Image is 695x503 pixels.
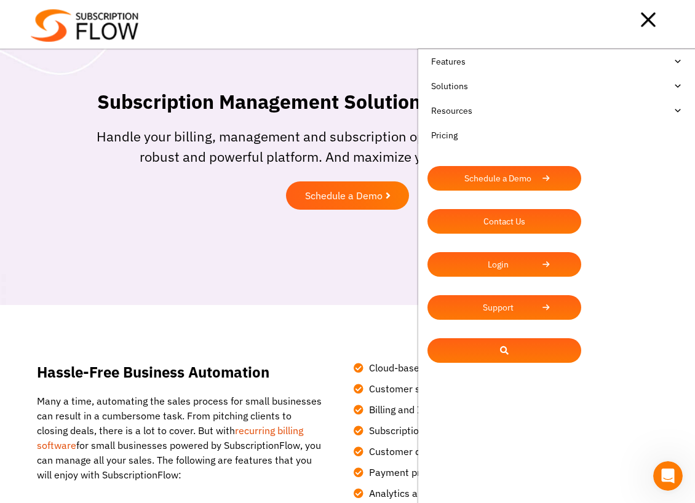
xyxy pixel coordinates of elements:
a: Resources [427,98,686,123]
a: Solutions [427,74,686,98]
a: Features [427,49,686,74]
a: Support [427,295,581,320]
a: Contact Us [427,209,581,234]
a: Login [427,252,581,277]
iframe: Intercom live chat [653,461,683,491]
a: Schedule a Demo [427,166,581,191]
a: Pricing [427,123,686,148]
